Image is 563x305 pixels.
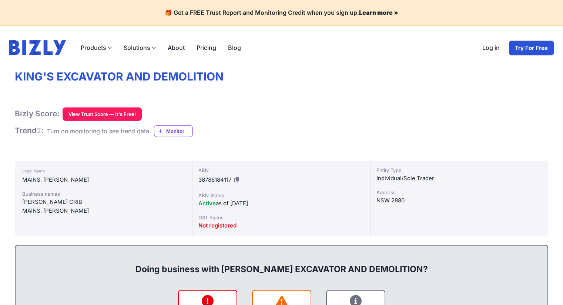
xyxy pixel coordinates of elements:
[376,174,542,183] div: Individual/Sole Trader
[376,189,542,196] div: Address
[509,40,554,56] a: Try For Free
[198,192,364,199] div: ABN Status
[198,200,216,207] span: Active
[222,40,247,55] a: Blog
[162,40,191,55] a: About
[15,70,548,84] h1: KING'S EXCAVATOR AND DEMOLITION
[22,190,185,198] div: Business names
[198,167,364,174] div: ABN
[15,109,60,119] h1: Bizly Score:
[22,175,185,184] div: MAINS, [PERSON_NAME]
[359,9,398,16] a: Learn more »
[9,40,66,55] img: bizly_logo.svg
[198,199,364,208] div: as of [DATE]
[376,196,542,205] div: NSW 2880
[118,40,162,55] label: Solutions
[47,127,151,136] div: Turn on monitoring to see trend data.
[376,167,542,174] div: Entity Type
[198,176,231,183] span: 38786184117
[23,251,540,275] div: Doing business with [PERSON_NAME] EXCAVATOR AND DEMOLITION?
[476,40,506,56] a: Log in
[191,40,222,55] a: Pricing
[63,107,142,121] button: View Trust Score — It's Free!
[198,214,364,221] div: GST Status
[22,198,185,206] div: [PERSON_NAME] CRIB
[22,167,185,175] div: Legal Name
[15,126,44,136] h1: Trend :
[9,9,554,16] h4: 🎁 Get a FREE Trust Report and Monitoring Credit when you sign up.
[166,127,192,135] span: Monitor
[198,222,237,229] span: Not registered
[22,206,185,215] div: MAINS, [PERSON_NAME]
[154,125,193,137] a: Monitor
[75,40,118,55] label: Products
